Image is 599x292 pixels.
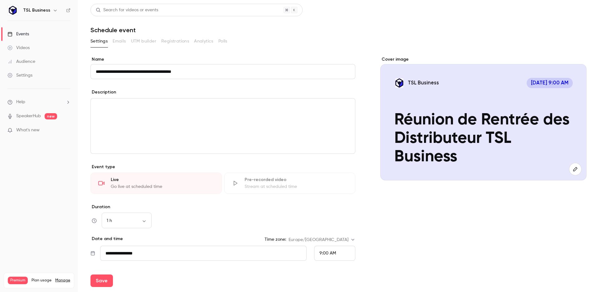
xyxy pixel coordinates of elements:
p: Réunion de Rentrée des Distributeur TSL Business [394,111,573,167]
img: TSL Business [8,5,18,15]
div: LiveGo live at scheduled time [90,173,222,194]
span: What's new [16,127,40,133]
div: Pre-recorded videoStream at scheduled time [224,173,356,194]
span: Polls [218,38,227,45]
span: 9:00 AM [319,251,336,255]
label: Time zone: [265,236,286,243]
div: Stream at scheduled time [245,184,348,190]
div: Search for videos or events [96,7,158,13]
label: Description [90,89,116,95]
input: Tue, Feb 17, 2026 [100,246,307,261]
span: Emails [113,38,126,45]
label: Cover image [380,56,587,63]
li: help-dropdown-opener [7,99,71,105]
button: Settings [90,36,108,46]
p: Event type [90,164,355,170]
button: Save [90,274,113,287]
div: editor [91,98,355,154]
h6: TSL Business [23,7,50,13]
label: Name [90,56,355,63]
div: Videos [7,45,30,51]
div: From [314,246,355,261]
span: Premium [8,277,28,284]
span: Plan usage [32,278,51,283]
div: Pre-recorded video [245,177,348,183]
a: SpeakerHub [16,113,41,119]
a: Manage [55,278,70,283]
span: Analytics [194,38,213,45]
p: Date and time [90,236,123,242]
span: new [45,113,57,119]
span: UTM builder [131,38,156,45]
div: Go live at scheduled time [111,184,214,190]
span: Help [16,99,25,105]
div: 1 h [102,218,152,224]
div: Audience [7,58,35,65]
img: Réunion de Rentrée des Distributeur TSL Business [394,78,405,88]
div: Settings [7,72,32,78]
label: Duration [90,204,355,210]
p: TSL Business [408,79,439,86]
h1: Schedule event [90,26,587,34]
span: Registrations [161,38,189,45]
section: description [90,98,355,154]
div: Europe/[GEOGRAPHIC_DATA] [289,237,355,243]
span: [DATE] 9:00 AM [527,78,573,88]
iframe: Noticeable Trigger [63,128,71,133]
div: Events [7,31,29,37]
div: Live [111,177,214,183]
